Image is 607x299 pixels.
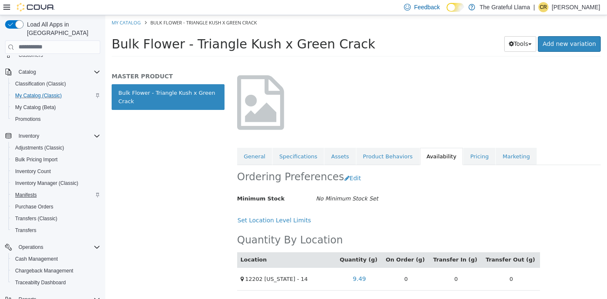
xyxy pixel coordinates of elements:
[12,266,77,276] a: Chargeback Management
[12,79,70,89] a: Classification (Classic)
[12,278,100,288] span: Traceabilty Dashboard
[8,142,104,154] button: Adjustments (Classic)
[15,242,47,252] button: Operations
[538,2,548,12] div: Chandler Radzka
[15,144,64,151] span: Adjustments (Classic)
[24,20,100,37] span: Load All Apps in [GEOGRAPHIC_DATA]
[380,241,431,248] a: Transfer Out (g)
[132,219,238,232] h2: Quantity By Location
[540,2,547,12] span: CR
[239,155,260,171] button: Edit
[15,279,66,286] span: Traceabilty Dashboard
[211,180,273,187] i: No Minimum Stock Set
[12,114,44,124] a: Promotions
[8,224,104,236] button: Transfers
[390,133,431,150] a: Marketing
[17,3,55,11] img: Cova
[12,225,40,235] a: Transfers
[12,166,100,176] span: Inventory Count
[15,168,51,175] span: Inventory Count
[15,192,37,198] span: Manifests
[315,133,358,150] a: Availability
[358,133,390,150] a: Pricing
[15,267,73,274] span: Chargeback Management
[19,133,39,139] span: Inventory
[12,91,65,101] a: My Catalog (Classic)
[8,78,104,90] button: Classification (Classic)
[12,278,69,288] a: Traceabilty Dashboard
[8,253,104,265] button: Cash Management
[479,2,530,12] p: The Grateful Llama
[12,190,40,200] a: Manifests
[433,21,495,37] a: Add new variation
[8,277,104,288] button: Traceabilty Dashboard
[12,225,100,235] span: Transfers
[6,69,119,95] a: Bulk Flower - Triangle Kush x Green Crack
[15,131,43,141] button: Inventory
[414,3,440,11] span: Feedback
[12,202,100,212] span: Purchase Orders
[2,130,104,142] button: Inventory
[15,256,58,262] span: Cash Management
[132,180,179,187] span: Minimum Stock
[277,252,324,275] td: 0
[15,156,58,163] span: Bulk Pricing Import
[15,67,100,77] span: Catalog
[15,50,46,60] a: Customers
[15,242,100,252] span: Operations
[12,79,100,89] span: Classification (Classic)
[15,131,100,141] span: Inventory
[8,90,104,101] button: My Catalog (Classic)
[167,133,219,150] a: Specifications
[8,101,104,113] button: My Catalog (Beta)
[12,143,100,153] span: Adjustments (Classic)
[12,266,100,276] span: Chargeback Management
[12,143,67,153] a: Adjustments (Classic)
[12,155,61,165] a: Bulk Pricing Import
[12,178,82,188] a: Inventory Manager (Classic)
[132,133,167,150] a: General
[8,213,104,224] button: Transfers (Classic)
[15,227,36,234] span: Transfers
[552,2,600,12] p: [PERSON_NAME]
[12,202,57,212] a: Purchase Orders
[251,133,314,150] a: Product Behaviors
[447,3,464,12] input: Dark Mode
[377,252,435,275] td: 0
[19,52,43,59] span: Customers
[132,155,239,168] h2: Ordering Preferences
[533,2,535,12] p: |
[8,189,104,201] button: Manifests
[15,92,62,99] span: My Catalog (Classic)
[324,252,377,275] td: 0
[45,4,152,11] span: Bulk Flower - Triangle Kush x Green Crack
[399,21,431,37] button: Tools
[6,4,35,11] a: My Catalog
[6,57,119,65] h5: MASTER PRODUCT
[243,256,265,272] a: 9.49
[234,241,273,248] a: Quantity (g)
[15,104,56,111] span: My Catalog (Beta)
[15,80,66,87] span: Classification (Classic)
[6,21,270,36] span: Bulk Flower - Triangle Kush x Green Crack
[15,203,53,210] span: Purchase Orders
[15,180,78,187] span: Inventory Manager (Classic)
[328,241,374,248] a: Transfer In (g)
[15,116,41,123] span: Promotions
[281,241,321,248] a: On Order (g)
[132,198,211,213] button: Set Location Level Limits
[8,154,104,166] button: Bulk Pricing Import
[140,261,203,267] span: 12202 [US_STATE] - 14
[12,102,100,112] span: My Catalog (Beta)
[12,114,100,124] span: Promotions
[12,102,59,112] a: My Catalog (Beta)
[19,69,36,75] span: Catalog
[8,201,104,213] button: Purchase Orders
[12,254,100,264] span: Cash Management
[15,215,57,222] span: Transfers (Classic)
[8,177,104,189] button: Inventory Manager (Classic)
[12,155,100,165] span: Bulk Pricing Import
[8,113,104,125] button: Promotions
[12,190,100,200] span: Manifests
